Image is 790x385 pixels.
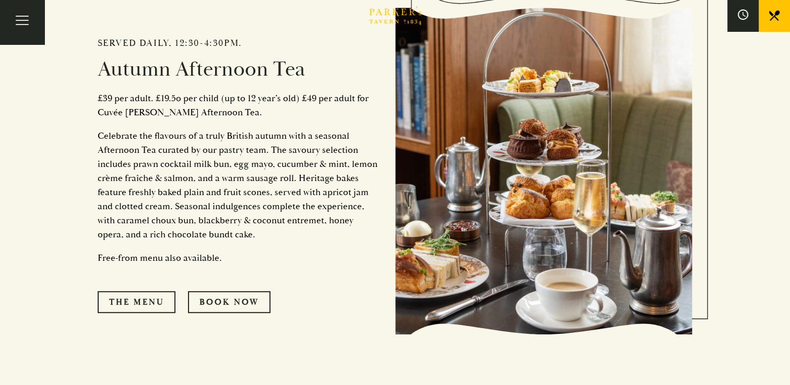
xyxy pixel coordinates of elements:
h2: Autumn Afternoon Tea [98,57,380,82]
p: £39 per adult. £19.5o per child (up to 12 year’s old) £49 per adult for Cuvée [PERSON_NAME] After... [98,91,380,119]
a: The Menu [98,291,175,313]
h2: Served daily, 12:30-4:30pm. [98,38,380,49]
a: Book Now [188,291,270,313]
p: Free-from menu also available. [98,251,380,265]
p: Celebrate the flavours of a truly British autumn with a seasonal Afternoon Tea curated by our pas... [98,129,380,242]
